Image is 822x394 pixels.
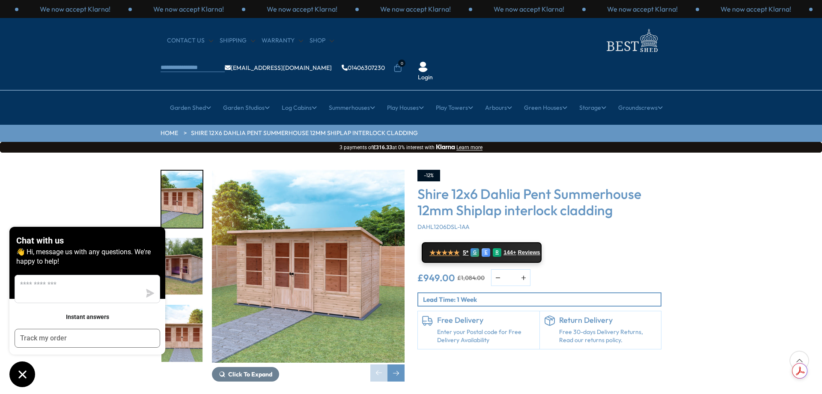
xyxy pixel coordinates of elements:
[579,97,606,118] a: Storage
[310,36,334,45] a: Shop
[212,170,405,363] img: Shire 12x6 Dahlia Pent Summerhouse 12mm Shiplap interlock cladding
[422,242,542,263] a: ★★★★★ 5* G E R 144+ Reviews
[282,97,317,118] a: Log Cabins
[699,4,813,14] div: 3 / 3
[170,97,211,118] a: Garden Shed
[329,97,375,118] a: Summerhouses
[417,223,470,231] span: DAHL1206DSL-1AA
[503,249,516,256] span: 144+
[559,316,657,325] h6: Return Delivery
[418,73,433,82] a: Login
[161,171,203,228] img: Dahlia__12x6__fence_0060_200x200.jpg
[153,4,224,14] p: We now accept Klarna!
[618,97,663,118] a: Groundscrews
[398,60,405,67] span: 0
[161,129,178,138] a: HOME
[485,97,512,118] a: Arbours
[228,370,272,378] span: Click To Expand
[387,364,405,382] div: Next slide
[212,170,405,382] div: 1 / 8
[223,97,270,118] a: Garden Studios
[267,4,337,14] p: We now accept Klarna!
[245,4,359,14] div: 2 / 3
[437,328,535,345] a: Enter your Postal code for Free Delivery Availability
[607,4,678,14] p: We now accept Klarna!
[191,129,418,138] a: Shire 12x6 Dahlia Pent Summerhouse 12mm Shiplap interlock cladding
[417,170,440,181] div: -12%
[161,237,203,296] div: 2 / 8
[423,295,661,304] p: Lead Time: 1 Week
[225,65,332,71] a: [EMAIL_ADDRESS][DOMAIN_NAME]
[417,186,661,219] h3: Shire 12x6 Dahlia Pent Summerhouse 12mm Shiplap interlock cladding
[359,4,472,14] div: 3 / 3
[524,97,567,118] a: Green Houses
[393,64,402,72] a: 0
[161,238,203,295] img: Dahlia__12x6_Life_0076_200x200.jpg
[370,364,387,382] div: Previous slide
[167,36,213,45] a: CONTACT US
[436,97,473,118] a: Play Towers
[7,227,168,387] inbox-online-store-chat: Shopify online store chat
[437,316,535,325] h6: Free Delivery
[220,36,255,45] a: Shipping
[602,27,661,54] img: logo
[518,249,540,256] span: Reviews
[161,305,203,362] img: Dahlia__12x6__fence_0000_200x200.jpg
[212,367,279,382] button: Click To Expand
[161,304,203,363] div: 3 / 8
[457,275,485,281] del: £1,084.00
[429,249,459,257] span: ★★★★★
[40,4,110,14] p: We now accept Klarna!
[559,328,657,345] p: Free 30-days Delivery Returns, Read our returns policy.
[721,4,791,14] p: We now accept Klarna!
[418,62,428,72] img: User Icon
[494,4,564,14] p: We now accept Klarna!
[493,248,501,257] div: R
[482,248,490,257] div: E
[18,4,132,14] div: 3 / 3
[471,248,479,257] div: G
[132,4,245,14] div: 1 / 3
[387,97,424,118] a: Play Houses
[380,4,451,14] p: We now accept Klarna!
[472,4,586,14] div: 1 / 3
[161,170,203,229] div: 1 / 8
[586,4,699,14] div: 2 / 3
[342,65,385,71] a: 01406307230
[262,36,303,45] a: Warranty
[417,273,455,283] ins: £949.00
